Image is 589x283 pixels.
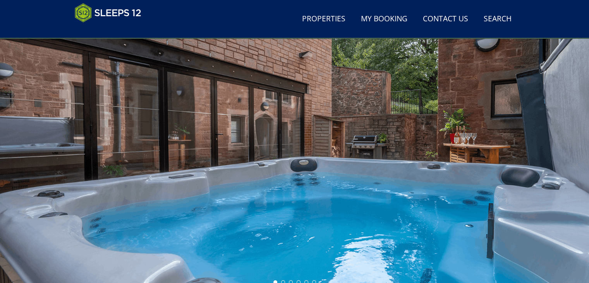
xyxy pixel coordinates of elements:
[481,10,515,28] a: Search
[299,10,349,28] a: Properties
[358,10,410,28] a: My Booking
[75,3,141,22] img: Sleeps 12
[420,10,471,28] a: Contact Us
[71,27,152,34] iframe: Customer reviews powered by Trustpilot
